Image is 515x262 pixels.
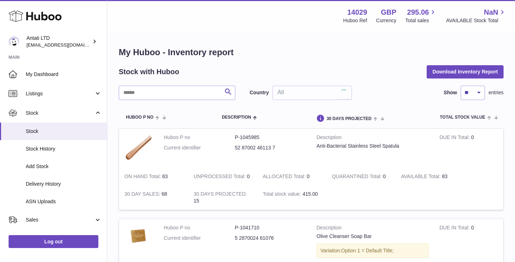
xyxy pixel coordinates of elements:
[119,168,188,185] td: 83
[164,144,235,151] dt: Current identifier
[26,35,91,48] div: Antati LTD
[26,110,94,116] span: Stock
[376,17,397,24] div: Currency
[193,191,247,199] strong: 30 DAYS PROJECTED
[26,198,102,205] span: ASN Uploads
[9,36,19,47] img: toufic@antatiskin.com
[164,224,235,231] dt: Huboo P no
[341,248,394,253] span: Option 1 = Default Title;
[383,173,386,179] span: 0
[235,235,306,242] dd: 5 2870024 61076
[124,224,153,248] img: product image
[235,144,306,151] dd: 52 87002 46113 7
[26,181,102,187] span: Delivery History
[235,134,306,141] dd: P-1045985
[26,216,94,223] span: Sales
[119,67,179,77] h2: Stock with Huboo
[401,173,442,181] strong: AVAILABLE Total
[126,115,153,120] span: Huboo P no
[317,134,429,143] strong: Description
[317,224,429,233] strong: Description
[263,191,303,199] strong: Total stock value
[222,115,251,120] span: Description
[405,17,437,24] span: Total sales
[332,173,383,181] strong: QUARANTINED Total
[164,235,235,242] dt: Current identifier
[317,143,429,149] div: Anti-Bacterial Stainless Steel Spatula
[440,134,471,142] strong: DUE IN Total
[446,8,506,24] a: NaN AVAILABLE Stock Total
[26,128,102,135] span: Stock
[124,173,162,181] strong: ON HAND Total
[396,168,465,185] td: 83
[119,47,504,58] h1: My Huboo - Inventory report
[26,71,102,78] span: My Dashboard
[164,134,235,141] dt: Huboo P no
[9,235,98,248] a: Log out
[405,8,437,24] a: 295.06 Total sales
[250,89,269,96] label: Country
[26,163,102,170] span: Add Stock
[347,8,367,17] strong: 14029
[26,42,105,48] span: [EMAIL_ADDRESS][DOMAIN_NAME]
[381,8,396,17] strong: GBP
[26,146,102,152] span: Stock History
[343,17,367,24] div: Huboo Ref
[263,173,307,181] strong: ALLOCATED Total
[235,224,306,231] dd: P-1041710
[444,89,457,96] label: Show
[26,90,94,97] span: Listings
[317,243,429,258] div: Variation:
[188,168,257,185] td: 0
[440,115,485,120] span: Total stock value
[489,89,504,96] span: entries
[327,116,372,121] span: 30 DAYS PROJECTED
[440,225,471,232] strong: DUE IN Total
[257,168,327,185] td: 0
[407,8,429,17] span: 295.06
[446,17,506,24] span: AVAILABLE Stock Total
[188,185,257,210] td: 15
[124,191,162,199] strong: 30 DAY SALES
[193,173,247,181] strong: UNPROCESSED Total
[484,8,498,17] span: NaN
[317,233,429,240] div: Olive Cleanser Soap Bar
[434,129,503,168] td: 0
[303,191,318,197] span: 415.00
[124,134,153,161] img: product image
[119,185,188,210] td: 68
[427,65,504,78] button: Download Inventory Report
